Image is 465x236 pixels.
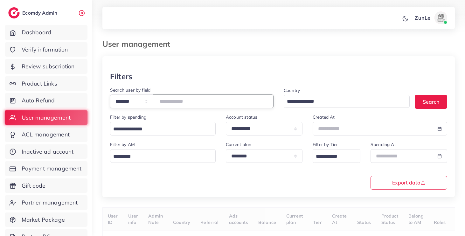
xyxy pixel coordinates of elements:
[110,72,132,81] h3: Filters
[284,87,300,94] label: Country
[22,198,78,207] span: Partner management
[371,141,396,148] label: Spending At
[434,11,447,24] img: avatar
[314,152,352,162] input: Search for option
[22,216,65,224] span: Market Package
[5,144,87,159] a: Inactive ad account
[5,93,87,108] a: Auto Refund
[392,180,426,185] span: Export data
[284,95,410,108] div: Search for option
[110,149,216,163] div: Search for option
[102,39,175,49] h3: User management
[8,7,20,18] img: logo
[313,149,360,163] div: Search for option
[22,130,70,139] span: ACL management
[22,182,45,190] span: Gift code
[226,114,257,120] label: Account status
[22,96,55,105] span: Auto Refund
[5,212,87,227] a: Market Package
[415,95,447,108] button: Search
[22,80,57,88] span: Product Links
[5,110,87,125] a: User management
[22,164,82,173] span: Payment management
[111,124,207,134] input: Search for option
[22,45,68,54] span: Verify information
[110,87,150,93] label: Search user by field
[5,25,87,40] a: Dashboard
[313,114,335,120] label: Created At
[415,14,430,22] p: ZunLe
[110,122,216,135] div: Search for option
[5,161,87,176] a: Payment management
[5,178,87,193] a: Gift code
[8,7,59,18] a: logoEcomdy Admin
[5,127,87,142] a: ACL management
[22,114,71,122] span: User management
[313,141,338,148] label: Filter by Tier
[22,62,75,71] span: Review subscription
[5,76,87,91] a: Product Links
[5,59,87,74] a: Review subscription
[411,11,450,24] a: ZunLeavatar
[285,97,401,107] input: Search for option
[226,141,251,148] label: Current plan
[22,10,59,16] h2: Ecomdy Admin
[5,42,87,57] a: Verify information
[110,141,135,148] label: Filter by AM
[22,148,74,156] span: Inactive ad account
[371,176,447,190] button: Export data
[110,114,146,120] label: Filter by spending
[22,28,51,37] span: Dashboard
[111,152,207,162] input: Search for option
[5,195,87,210] a: Partner management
